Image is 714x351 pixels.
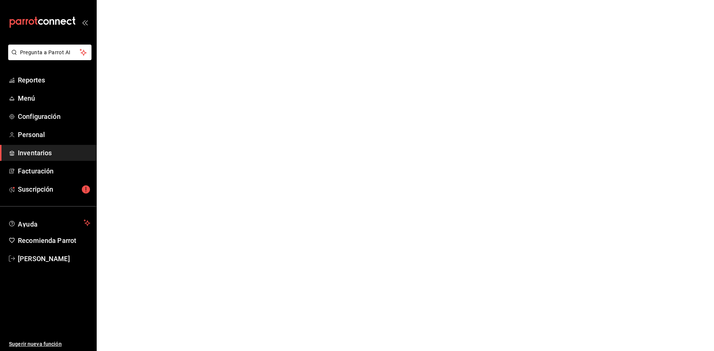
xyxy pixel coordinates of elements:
[8,45,91,60] button: Pregunta a Parrot AI
[18,254,90,264] span: [PERSON_NAME]
[18,218,81,227] span: Ayuda
[18,166,90,176] span: Facturación
[18,93,90,103] span: Menú
[18,235,90,246] span: Recomienda Parrot
[20,49,80,56] span: Pregunta a Parrot AI
[9,340,90,348] span: Sugerir nueva función
[18,130,90,140] span: Personal
[5,54,91,62] a: Pregunta a Parrot AI
[18,111,90,121] span: Configuración
[82,19,88,25] button: open_drawer_menu
[18,184,90,194] span: Suscripción
[18,75,90,85] span: Reportes
[18,148,90,158] span: Inventarios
